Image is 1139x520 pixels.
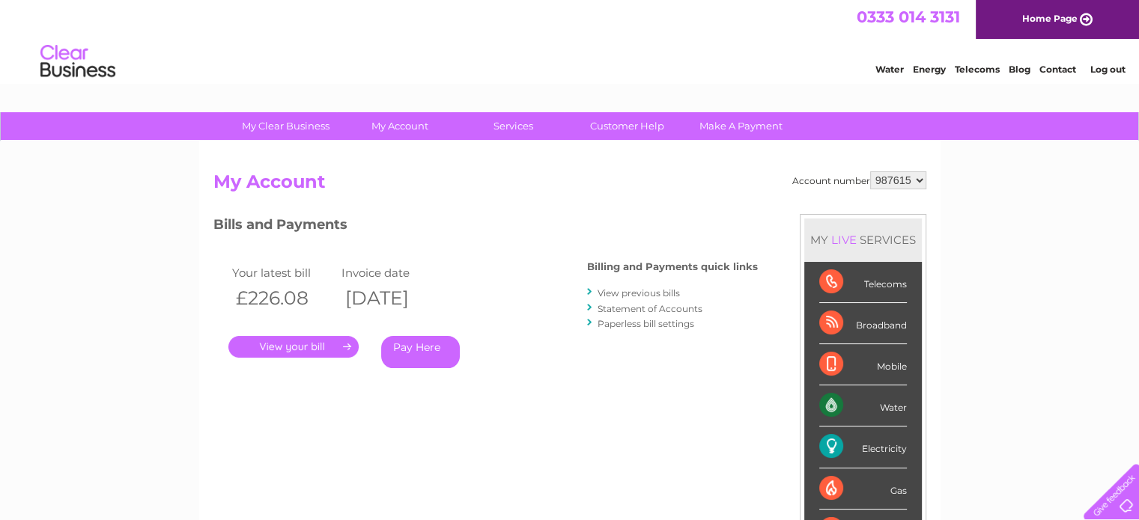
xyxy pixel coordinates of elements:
[1090,64,1125,75] a: Log out
[338,112,461,140] a: My Account
[565,112,689,140] a: Customer Help
[828,233,860,247] div: LIVE
[598,303,702,314] a: Statement of Accounts
[819,468,907,510] div: Gas
[598,287,680,299] a: View previous bills
[819,426,907,468] div: Electricity
[224,112,347,140] a: My Clear Business
[338,263,447,283] td: Invoice date
[213,214,758,240] h3: Bills and Payments
[1039,64,1076,75] a: Contact
[216,8,924,73] div: Clear Business is a trading name of Verastar Limited (registered in [GEOGRAPHIC_DATA] No. 3667643...
[228,263,338,283] td: Your latest bill
[40,39,116,85] img: logo.png
[857,7,960,26] a: 0333 014 3131
[875,64,904,75] a: Water
[955,64,1000,75] a: Telecoms
[228,336,359,358] a: .
[381,336,460,368] a: Pay Here
[819,262,907,303] div: Telecoms
[819,385,907,426] div: Water
[452,112,575,140] a: Services
[913,64,946,75] a: Energy
[804,218,922,261] div: MY SERVICES
[819,303,907,344] div: Broadband
[587,261,758,272] h4: Billing and Payments quick links
[338,283,447,313] th: [DATE]
[228,283,338,313] th: £226.08
[598,318,694,329] a: Paperless bill settings
[819,344,907,385] div: Mobile
[792,171,926,189] div: Account number
[679,112,803,140] a: Make A Payment
[1009,64,1030,75] a: Blog
[213,171,926,200] h2: My Account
